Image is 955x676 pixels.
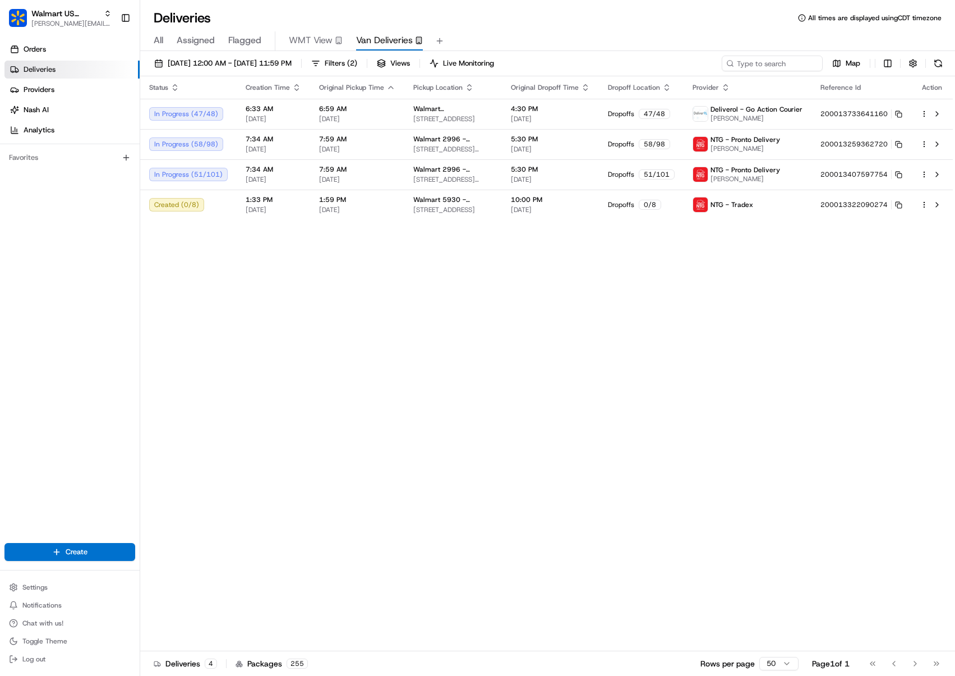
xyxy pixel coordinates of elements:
[22,619,63,628] span: Chat with us!
[11,164,20,173] div: 📗
[149,83,168,92] span: Status
[511,83,579,92] span: Original Dropoff Time
[4,61,140,79] a: Deliveries
[372,56,415,71] button: Views
[306,56,362,71] button: Filters(2)
[168,58,292,68] span: [DATE] 12:00 AM - [DATE] 11:59 PM
[820,200,902,209] button: 200013322090274
[443,58,494,68] span: Live Monitoring
[820,83,861,92] span: Reference Id
[425,56,499,71] button: Live Monitoring
[4,597,135,613] button: Notifications
[7,158,90,178] a: 📗Knowledge Base
[693,197,708,212] img: images
[812,658,850,669] div: Page 1 of 1
[246,175,301,184] span: [DATE]
[413,114,493,123] span: [STREET_ADDRESS]
[38,118,142,127] div: We're available if you need us!
[700,658,755,669] p: Rows per page
[287,659,308,669] div: 255
[246,205,301,214] span: [DATE]
[319,195,395,204] span: 1:59 PM
[246,165,301,174] span: 7:34 AM
[808,13,942,22] span: All times are displayed using CDT timezone
[608,200,634,209] span: Dropoffs
[236,658,308,669] div: Packages
[24,105,49,115] span: Nash AI
[319,205,395,214] span: [DATE]
[79,190,136,199] a: Powered byPylon
[820,140,902,149] button: 200013259362720
[511,175,590,184] span: [DATE]
[4,543,135,561] button: Create
[356,34,413,47] span: Van Deliveries
[413,175,493,184] span: [STREET_ADDRESS][PERSON_NAME]
[920,83,944,92] div: Action
[820,170,902,179] button: 200013407597754
[24,65,56,75] span: Deliveries
[711,105,802,114] span: Deliverol - Go Action Courier
[246,135,301,144] span: 7:34 AM
[11,107,31,127] img: 1736555255976-a54dd68f-1ca7-489b-9aae-adbdc363a1c4
[639,169,675,180] div: 51 / 101
[319,114,395,123] span: [DATE]
[95,164,104,173] div: 💻
[228,34,261,47] span: Flagged
[722,56,823,71] input: Type to search
[22,583,48,592] span: Settings
[4,101,140,119] a: Nash AI
[711,135,780,144] span: NTG - Pronto Delivery
[608,83,660,92] span: Dropoff Location
[90,158,184,178] a: 💻API Documentation
[24,85,54,95] span: Providers
[31,8,99,19] span: Walmart US Stores
[4,40,140,58] a: Orders
[149,56,297,71] button: [DATE] 12:00 AM - [DATE] 11:59 PM
[4,149,135,167] div: Favorites
[4,4,116,31] button: Walmart US StoresWalmart US Stores[PERSON_NAME][EMAIL_ADDRESS][PERSON_NAME][DOMAIN_NAME]
[693,83,719,92] span: Provider
[4,121,140,139] a: Analytics
[711,165,780,174] span: NTG - Pronto Delivery
[711,114,802,123] span: [PERSON_NAME]
[639,200,661,210] div: 0 / 8
[4,651,135,667] button: Log out
[4,633,135,649] button: Toggle Theme
[511,104,590,113] span: 4:30 PM
[511,135,590,144] span: 5:30 PM
[347,58,357,68] span: ( 2 )
[191,111,204,124] button: Start new chat
[319,145,395,154] span: [DATE]
[711,144,780,153] span: [PERSON_NAME]
[827,56,865,71] button: Map
[413,205,493,214] span: [STREET_ADDRESS]
[319,135,395,144] span: 7:59 AM
[31,19,112,28] button: [PERSON_NAME][EMAIL_ADDRESS][PERSON_NAME][DOMAIN_NAME]
[319,175,395,184] span: [DATE]
[205,659,217,669] div: 4
[511,205,590,214] span: [DATE]
[24,44,46,54] span: Orders
[4,615,135,631] button: Chat with us!
[820,109,902,118] button: 200013733641160
[246,104,301,113] span: 6:33 AM
[693,107,708,121] img: profile_deliverol_nashtms.png
[289,34,333,47] span: WMT View
[38,107,184,118] div: Start new chat
[246,145,301,154] span: [DATE]
[413,104,493,113] span: Walmart [STREET_ADDRESS]
[511,114,590,123] span: [DATE]
[693,137,708,151] img: images
[246,195,301,204] span: 1:33 PM
[177,34,215,47] span: Assigned
[9,9,27,27] img: Walmart US Stores
[511,165,590,174] span: 5:30 PM
[106,163,180,174] span: API Documentation
[639,139,670,149] div: 58 / 98
[22,655,45,664] span: Log out
[319,165,395,174] span: 7:59 AM
[639,109,670,119] div: 47 / 48
[413,165,493,174] span: Walmart 2996 - [GEOGRAPHIC_DATA], [GEOGRAPHIC_DATA]
[22,637,67,646] span: Toggle Theme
